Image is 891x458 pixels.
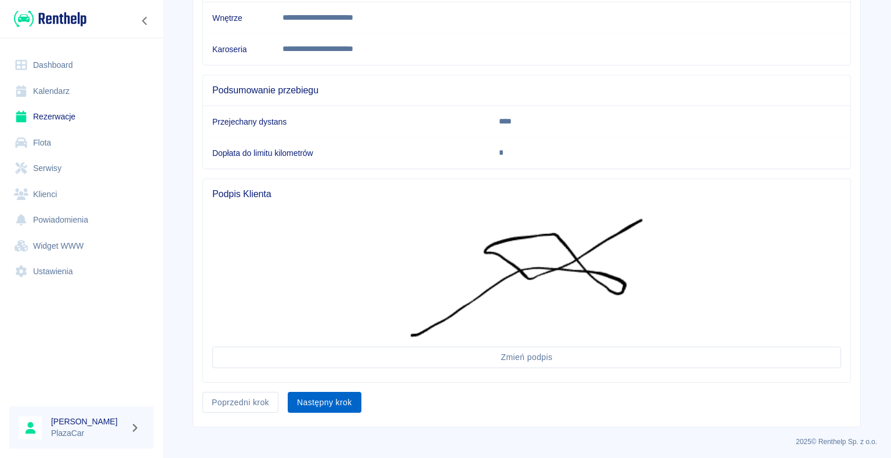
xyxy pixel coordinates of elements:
[51,427,125,439] p: PlazaCar
[9,207,154,233] a: Powiadomienia
[9,181,154,208] a: Klienci
[212,85,841,96] span: Podsumowanie przebiegu
[9,259,154,285] a: Ustawienia
[51,416,125,427] h6: [PERSON_NAME]
[212,43,264,55] h6: Karoseria
[9,104,154,130] a: Rezerwacje
[9,155,154,181] a: Serwisy
[212,147,480,159] h6: Dopłata do limitu kilometrów
[288,392,361,413] button: Następny krok
[212,116,480,128] h6: Przejechany dystans
[9,130,154,156] a: Flota
[212,347,841,368] button: Zmień podpis
[212,12,264,24] h6: Wnętrze
[202,392,278,413] button: Poprzedni krok
[9,233,154,259] a: Widget WWW
[176,437,877,447] p: 2025 © Renthelp Sp. z o.o.
[9,78,154,104] a: Kalendarz
[136,13,154,28] button: Zwiń nawigację
[9,9,86,28] a: Renthelp logo
[411,219,643,337] img: Podpis
[212,188,841,200] span: Podpis Klienta
[9,52,154,78] a: Dashboard
[14,9,86,28] img: Renthelp logo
